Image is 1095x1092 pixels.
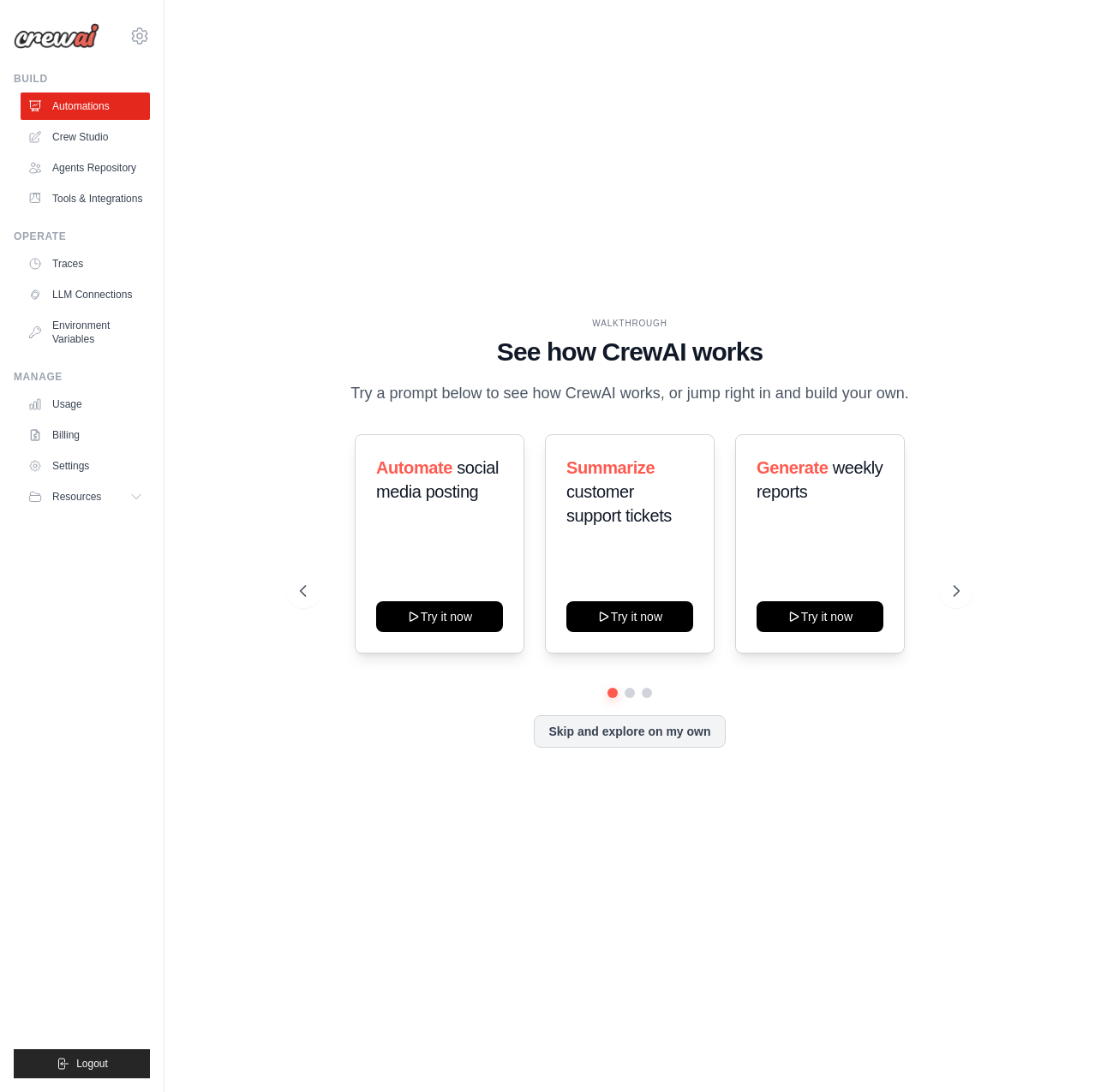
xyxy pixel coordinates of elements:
span: Resources [52,490,101,504]
a: Environment Variables [21,312,150,353]
a: Usage [21,391,150,418]
span: Automate [376,458,452,477]
div: WALKTHROUGH [300,317,960,330]
a: Automations [21,92,150,120]
span: customer support tickets [566,482,672,525]
button: Logout [14,1049,150,1078]
a: Billing [21,421,150,449]
span: social media posting [376,458,499,501]
div: Manage [14,370,150,384]
span: Logout [76,1057,108,1071]
button: Try it now [757,601,883,632]
a: Settings [21,452,150,480]
a: Crew Studio [21,123,150,151]
span: Summarize [566,458,655,477]
span: weekly reports [757,458,883,501]
a: Traces [21,250,150,277]
img: Logo [14,23,99,49]
a: LLM Connections [21,281,150,308]
button: Resources [21,483,150,510]
a: Tools & Integrations [21,185,150,212]
div: Operate [14,230,150,243]
h1: See how CrewAI works [300,337,960,367]
div: Build [14,72,150,86]
button: Try it now [376,601,503,632]
button: Skip and explore on my own [534,715,725,748]
p: Try a prompt below to see how CrewAI works, or jump right in and build your own. [342,381,918,406]
span: Generate [757,458,829,477]
a: Agents Repository [21,154,150,182]
button: Try it now [566,601,693,632]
